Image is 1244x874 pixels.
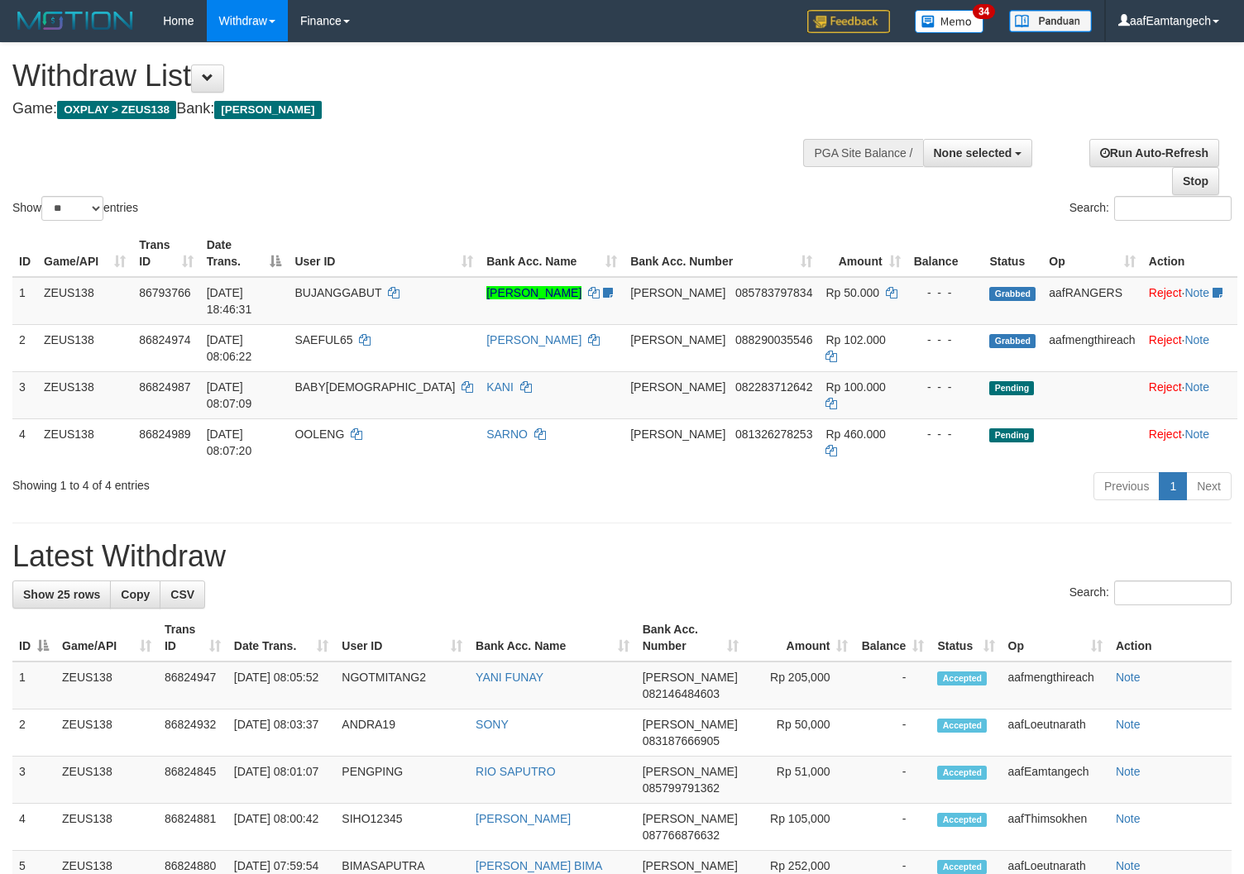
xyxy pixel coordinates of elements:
span: Copy 088290035546 to clipboard [735,333,812,346]
th: Bank Acc. Number: activate to sort column ascending [624,230,819,277]
td: [DATE] 08:00:42 [227,804,336,851]
th: Amount: activate to sort column ascending [819,230,907,277]
a: CSV [160,580,205,609]
td: · [1142,277,1237,325]
th: User ID: activate to sort column ascending [335,614,469,661]
td: aafLoeutnarath [1002,709,1109,757]
a: Show 25 rows [12,580,111,609]
div: - - - [914,426,977,442]
div: - - - [914,284,977,301]
td: · [1142,324,1237,371]
td: SIHO12345 [335,804,469,851]
span: Pending [989,381,1034,395]
th: Action [1142,230,1237,277]
td: Rp 205,000 [745,661,855,709]
a: Note [1116,765,1141,778]
th: Date Trans.: activate to sort column ascending [227,614,336,661]
span: [PERSON_NAME] [630,380,725,394]
td: Rp 51,000 [745,757,855,804]
td: ZEUS138 [55,757,158,804]
h1: Latest Withdraw [12,540,1232,573]
td: 2 [12,324,37,371]
th: Trans ID: activate to sort column ascending [132,230,199,277]
th: Bank Acc. Name: activate to sort column ascending [480,230,624,277]
th: Bank Acc. Number: activate to sort column ascending [636,614,745,661]
a: [PERSON_NAME] [486,286,581,299]
img: Button%20Memo.svg [915,10,984,33]
a: Reject [1149,427,1182,441]
a: Reject [1149,380,1182,394]
td: aafmengthireach [1002,661,1109,709]
th: Op: activate to sort column ascending [1042,230,1142,277]
h1: Withdraw List [12,60,813,93]
a: Run Auto-Refresh [1089,139,1219,167]
th: Balance [907,230,983,277]
th: Action [1109,614,1232,661]
span: [PERSON_NAME] [643,859,738,872]
td: aafmengthireach [1042,324,1142,371]
span: Copy 085799791362 to clipboard [643,781,720,795]
select: Showentries [41,196,103,221]
input: Search: [1114,580,1232,605]
a: Next [1186,472,1232,500]
span: [DATE] 08:07:09 [207,380,252,410]
th: User ID: activate to sort column ascending [288,230,480,277]
td: ZEUS138 [55,804,158,851]
td: aafThimsokhen [1002,804,1109,851]
th: Status [983,230,1042,277]
th: ID: activate to sort column descending [12,614,55,661]
div: Showing 1 to 4 of 4 entries [12,470,506,494]
td: NGOTMITANG2 [335,661,469,709]
td: ZEUS138 [37,371,132,418]
td: - [854,661,931,709]
td: - [854,757,931,804]
a: 1 [1159,472,1187,500]
td: 86824932 [158,709,227,757]
a: Copy [110,580,160,609]
th: Game/API: activate to sort column ascending [55,614,158,661]
label: Show entries [12,196,138,221]
a: [PERSON_NAME] [476,812,571,825]
a: Note [1116,859,1141,872]
span: None selected [934,146,1012,160]
span: CSV [170,588,194,601]
span: Copy [121,588,150,601]
div: PGA Site Balance / [803,139,922,167]
span: Grabbed [989,287,1036,301]
td: ZEUS138 [37,277,132,325]
td: 3 [12,757,55,804]
td: PENGPING [335,757,469,804]
a: YANI FUNAY [476,671,543,684]
span: Copy 083187666905 to clipboard [643,734,720,747]
span: OXPLAY > ZEUS138 [57,101,176,119]
td: 2 [12,709,55,757]
th: Balance: activate to sort column ascending [854,614,931,661]
span: OOLENG [294,427,344,441]
a: [PERSON_NAME] [486,333,581,346]
span: Copy 081326278253 to clipboard [735,427,812,441]
td: [DATE] 08:05:52 [227,661,336,709]
span: Accepted [937,671,987,685]
span: [PERSON_NAME] [630,427,725,441]
td: aafEamtangech [1002,757,1109,804]
span: Accepted [937,813,987,827]
span: Copy 087766876632 to clipboard [643,829,720,842]
label: Search: [1069,196,1232,221]
span: Accepted [937,766,987,780]
span: Rp 460.000 [825,427,885,441]
a: Note [1184,286,1209,299]
th: Trans ID: activate to sort column ascending [158,614,227,661]
td: 4 [12,418,37,466]
span: 34 [973,4,995,19]
span: Rp 100.000 [825,380,885,394]
td: aafRANGERS [1042,277,1142,325]
td: · [1142,418,1237,466]
span: Grabbed [989,334,1036,348]
a: Note [1116,718,1141,731]
th: Date Trans.: activate to sort column descending [200,230,289,277]
span: 86824987 [139,380,190,394]
th: Op: activate to sort column ascending [1002,614,1109,661]
td: - [854,804,931,851]
span: Copy 085783797834 to clipboard [735,286,812,299]
span: [PERSON_NAME] [214,101,321,119]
